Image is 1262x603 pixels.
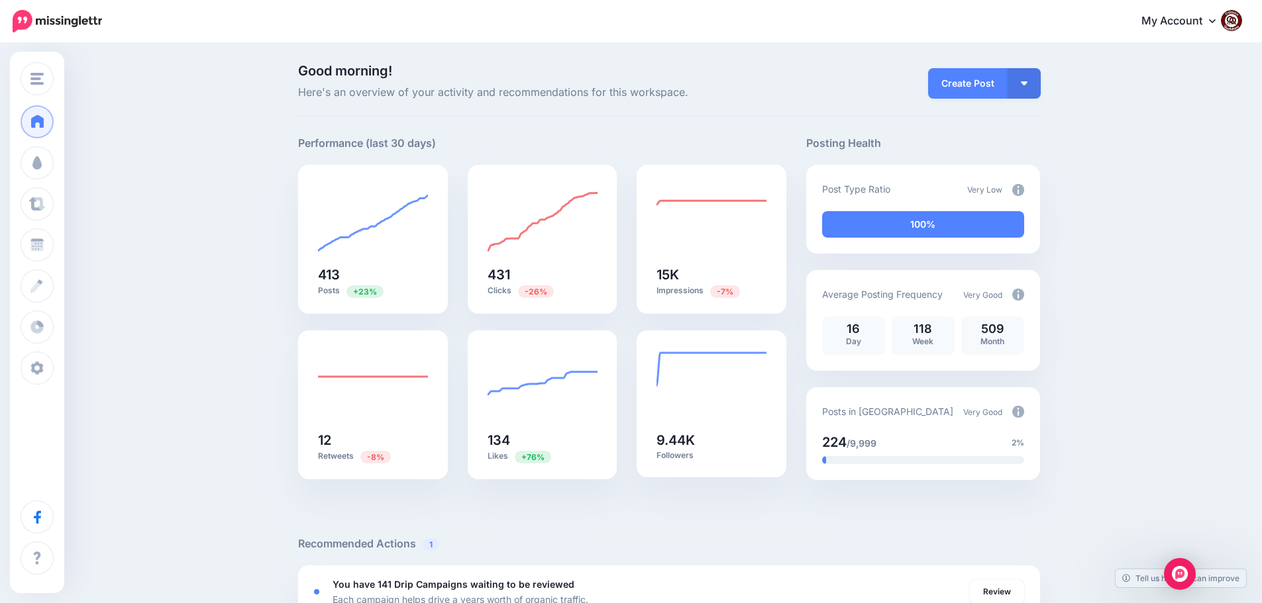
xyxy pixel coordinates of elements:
[298,135,436,152] h5: Performance (last 30 days)
[847,438,876,449] span: /9,999
[822,404,953,419] p: Posts in [GEOGRAPHIC_DATA]
[488,285,598,297] p: Clicks
[822,211,1024,238] div: 100% of your posts in the last 30 days have been from Drip Campaigns
[968,323,1018,335] p: 509
[298,63,392,79] span: Good morning!
[318,434,428,447] h5: 12
[657,450,766,461] p: Followers
[360,451,391,463] span: Previous period: 13
[1021,81,1027,85] img: arrow-down-white.png
[298,84,786,101] span: Here's an overview of your activity and recommendations for this workspace.
[963,407,1002,417] span: Very Good
[423,538,439,551] span: 1
[488,434,598,447] h5: 134
[318,450,428,463] p: Retweets
[710,285,740,298] span: Previous period: 16.2K
[928,68,1008,99] a: Create Post
[967,185,1002,195] span: Very Low
[515,451,551,463] span: Previous period: 76
[963,290,1002,300] span: Very Good
[912,336,933,346] span: Week
[980,336,1004,346] span: Month
[314,589,319,594] div: <div class='status-dot small red margin-right'></div>Error
[298,535,1040,552] h5: Recommended Actions
[846,336,861,346] span: Day
[318,268,428,281] h5: 413
[30,73,44,85] img: menu.png
[488,450,598,463] p: Likes
[822,456,826,464] div: 2% of your posts in the last 30 days have been from Drip Campaigns
[822,434,847,450] span: 224
[518,285,554,298] span: Previous period: 580
[318,285,428,297] p: Posts
[1128,5,1242,38] a: My Account
[13,10,102,32] img: Missinglettr
[1116,569,1246,587] a: Tell us how we can improve
[488,268,598,281] h5: 431
[829,323,878,335] p: 16
[657,268,766,281] h5: 15K
[822,181,890,197] p: Post Type Ratio
[1012,436,1024,449] span: 2%
[1012,289,1024,301] img: info-circle-grey.png
[806,135,1040,152] h5: Posting Health
[1012,184,1024,196] img: info-circle-grey.png
[346,285,384,298] span: Previous period: 337
[898,323,948,335] p: 118
[333,579,574,590] b: You have 141 Drip Campaigns waiting to be reviewed
[822,287,943,302] p: Average Posting Frequency
[1164,558,1196,590] div: Open Intercom Messenger
[657,285,766,297] p: Impressions
[1012,406,1024,418] img: info-circle-grey.png
[657,434,766,447] h5: 9.44K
